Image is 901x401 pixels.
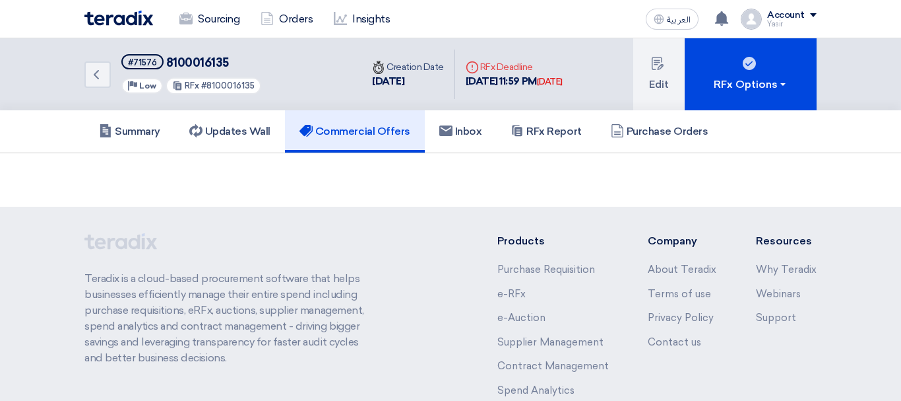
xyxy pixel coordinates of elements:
[667,15,691,24] span: العربية
[128,58,157,67] div: #71576
[84,110,175,153] a: Summary
[497,233,609,249] li: Products
[741,9,762,30] img: profile_test.png
[323,5,400,34] a: Insights
[685,38,817,110] button: RFx Options
[537,75,563,89] div: [DATE]
[84,271,377,366] p: Teradix is a cloud-based procurement software that helps businesses efficiently manage their enti...
[166,55,229,70] span: 8100016135
[596,110,723,153] a: Purchase Orders
[756,312,796,324] a: Support
[189,125,270,138] h5: Updates Wall
[497,312,545,324] a: e-Auction
[648,336,701,348] a: Contact us
[496,110,596,153] a: RFx Report
[756,288,801,300] a: Webinars
[466,60,563,74] div: RFx Deadline
[611,125,708,138] h5: Purchase Orders
[372,74,444,89] div: [DATE]
[285,110,425,153] a: Commercial Offers
[767,20,817,28] div: Yasir
[648,288,711,300] a: Terms of use
[466,74,563,89] div: [DATE] 11:59 PM
[646,9,699,30] button: العربية
[497,384,575,396] a: Spend Analytics
[648,312,714,324] a: Privacy Policy
[425,110,497,153] a: Inbox
[497,264,595,275] a: Purchase Requisition
[497,360,609,372] a: Contract Management
[121,54,261,71] h5: 8100016135
[511,125,581,138] h5: RFx Report
[175,110,285,153] a: Updates Wall
[372,60,444,74] div: Creation Date
[648,264,716,275] a: About Teradix
[767,10,805,21] div: Account
[139,81,156,91] span: Low
[185,81,199,91] span: RFx
[99,125,160,138] h5: Summary
[497,288,526,300] a: e-RFx
[756,264,817,275] a: Why Teradix
[250,5,323,34] a: Orders
[439,125,482,138] h5: Inbox
[169,5,250,34] a: Sourcing
[84,11,153,26] img: Teradix logo
[201,81,255,91] span: #8100016135
[633,38,685,110] button: Edit
[714,77,788,92] div: RFx Options
[299,125,410,138] h5: Commercial Offers
[756,233,817,249] li: Resources
[497,336,604,348] a: Supplier Management
[648,233,716,249] li: Company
